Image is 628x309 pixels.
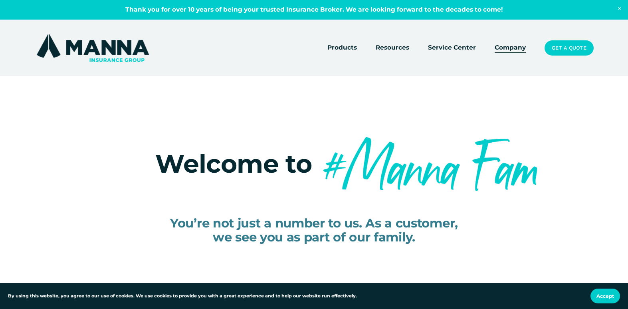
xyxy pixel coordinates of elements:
span: Accept [596,293,614,299]
span: Resources [376,43,409,53]
a: folder dropdown [376,42,409,54]
a: Company [495,42,526,54]
span: Products [327,43,357,53]
p: By using this website, you agree to our use of cookies. We use cookies to provide you with a grea... [8,293,357,300]
span: Welcome to [155,148,312,179]
span: You’re not just a number to us. As a customer, we see you as part of our family. [170,215,458,245]
a: folder dropdown [327,42,357,54]
button: Accept [590,289,620,303]
a: Get a Quote [545,40,593,56]
img: Manna Insurance Group [35,32,151,64]
a: Service Center [428,42,476,54]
